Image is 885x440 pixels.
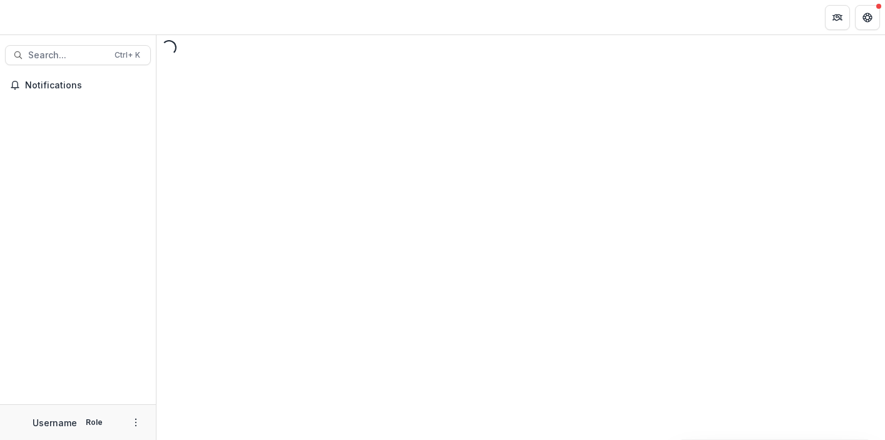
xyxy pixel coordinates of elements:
[855,5,880,30] button: Get Help
[5,75,151,95] button: Notifications
[5,45,151,65] button: Search...
[112,48,143,62] div: Ctrl + K
[82,417,106,428] p: Role
[128,415,143,430] button: More
[33,416,77,429] p: Username
[28,50,107,61] span: Search...
[25,80,146,91] span: Notifications
[825,5,850,30] button: Partners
